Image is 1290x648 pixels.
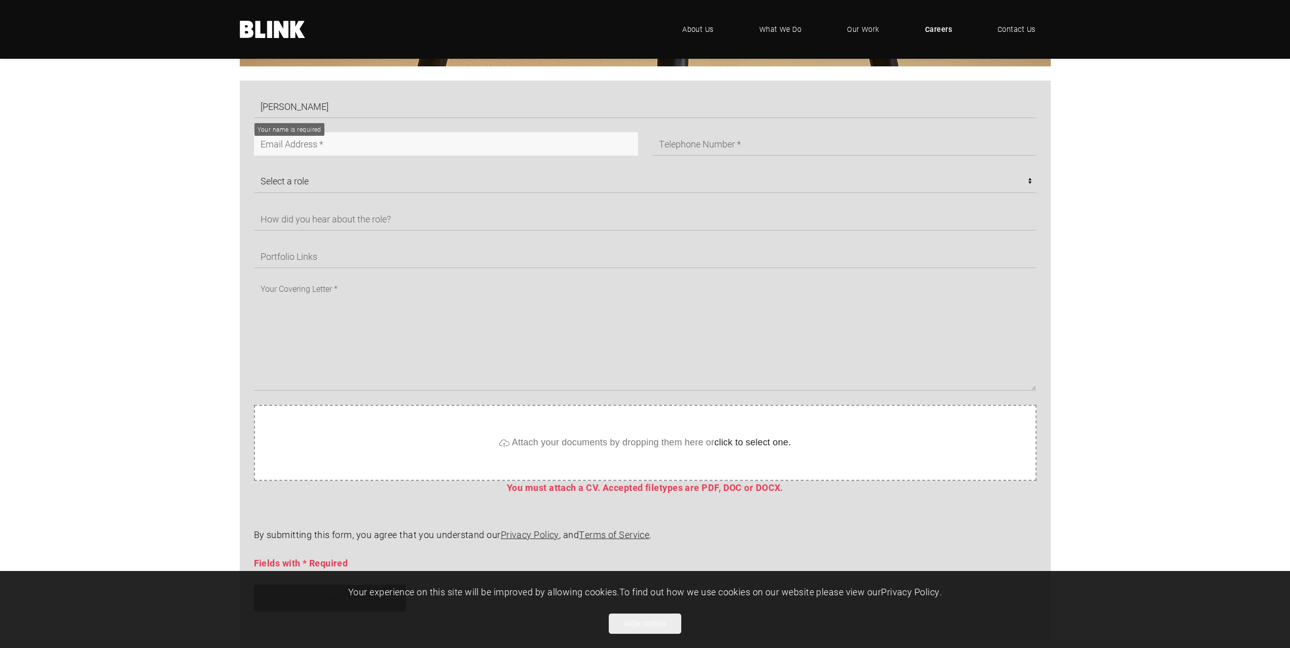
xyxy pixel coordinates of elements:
p: By submitting this form, you agree that you understand our , and . [254,528,1037,542]
span: About Us [682,24,714,35]
a: Our Work [832,14,895,45]
span: Attach your documents by dropping them here or [512,438,791,448]
a: Careers [910,14,967,45]
input: Portfolio Links [254,245,1037,268]
span: click to select one. [714,438,791,448]
input: Telephone Number * [652,132,1037,156]
input: Full Name * [254,95,1037,118]
div: Your name is required [257,125,321,134]
a: Terms of Service [579,528,649,541]
span: You must attach a CV. Accepted filetypes are PDF, DOC or DOCX. [507,481,783,493]
a: What We Do [744,14,817,45]
input: Email Address * [254,132,638,156]
a: Home [240,21,306,38]
a: Privacy Policy [881,586,939,598]
a: About Us [667,14,729,45]
a: Privacy Policy [501,528,559,541]
button: Allow cookies [609,614,681,634]
input: How did you hear about the role? [254,207,1037,231]
span: Fields with * Required [254,557,348,569]
a: Contact Us [982,14,1051,45]
span: Contact Us [998,24,1036,35]
span: What We Do [759,24,802,35]
span: Your experience on this site will be improved by allowing cookies. To find out how we use cookies... [348,586,942,598]
span: Our Work [847,24,879,35]
span: Careers [925,24,952,35]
